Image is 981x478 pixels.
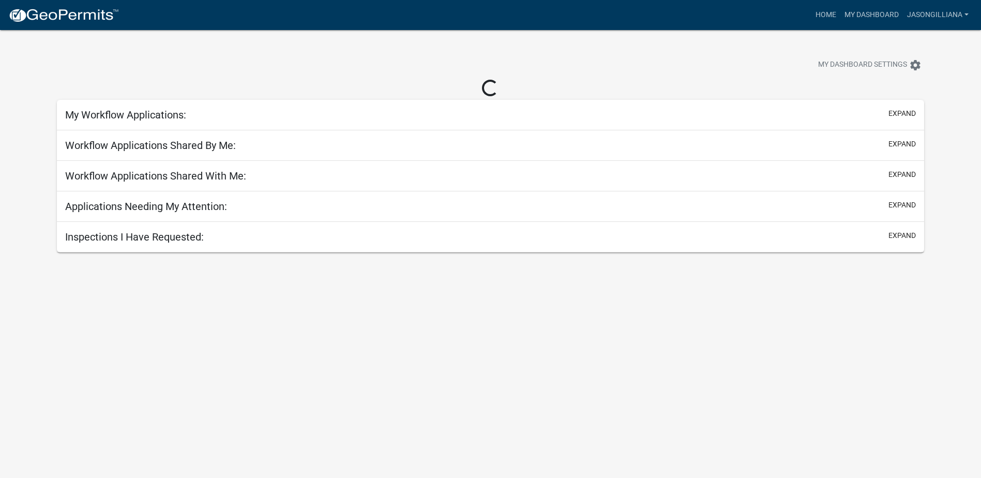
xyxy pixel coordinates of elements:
[65,170,246,182] h5: Workflow Applications Shared With Me:
[840,5,903,25] a: My Dashboard
[909,59,922,71] i: settings
[65,109,186,121] h5: My Workflow Applications:
[65,231,204,243] h5: Inspections I Have Requested:
[888,230,916,241] button: expand
[811,5,840,25] a: Home
[888,139,916,150] button: expand
[903,5,973,25] a: JasonGilliana
[818,59,907,71] span: My Dashboard Settings
[888,108,916,119] button: expand
[888,200,916,211] button: expand
[888,169,916,180] button: expand
[810,55,930,75] button: My Dashboard Settingssettings
[65,139,236,152] h5: Workflow Applications Shared By Me:
[65,200,227,213] h5: Applications Needing My Attention:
